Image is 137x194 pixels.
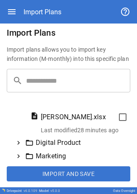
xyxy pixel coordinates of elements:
[7,189,37,193] div: Drivepoint
[7,166,130,181] button: Import and Save
[25,138,127,148] div: Digital Product
[24,189,37,193] span: v 6.0.109
[41,126,127,134] p: Last modified 28 minutes ago
[50,189,60,193] span: v 5.0.0
[7,26,130,39] h6: Import Plans
[39,189,60,193] div: Model
[113,189,135,193] div: Oats Overnight
[41,112,106,122] span: [PERSON_NAME].xlsx
[2,189,5,192] img: Drivepoint
[7,45,130,64] h6: Import plans allows you to import key information (M-monthly) into this specific plan
[24,8,61,16] div: Import Plans
[13,76,23,86] span: search
[25,151,127,161] div: Marketing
